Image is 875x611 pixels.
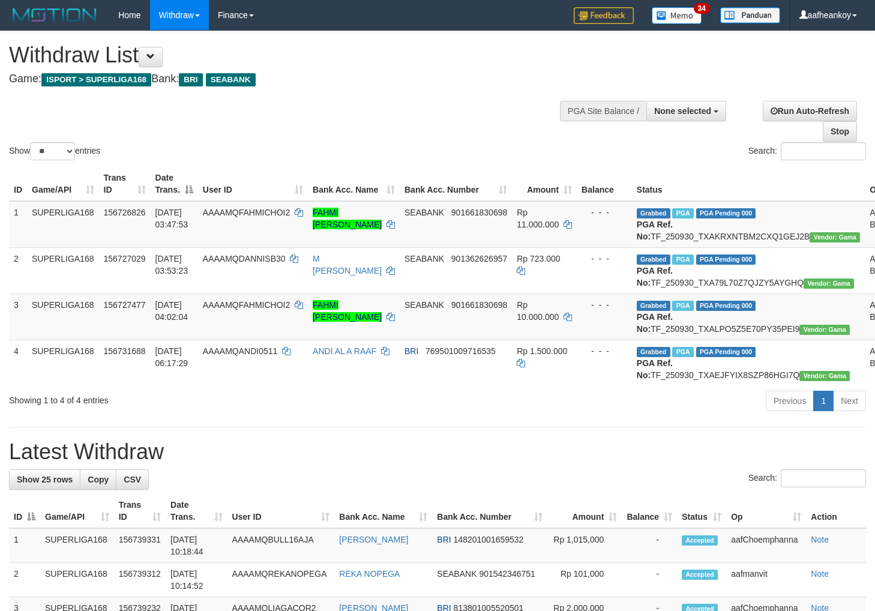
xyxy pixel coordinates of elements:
td: Rp 1,015,000 [547,528,622,563]
span: 156727477 [104,300,146,310]
span: AAAAMQDANNISB30 [203,254,286,263]
span: Copy 901661830698 to clipboard [451,300,507,310]
th: Bank Acc. Name: activate to sort column ascending [308,167,400,201]
td: TF_250930_TXALPO5Z5E70PY35PEI9 [632,293,865,340]
span: ISPORT > SUPERLIGA168 [41,73,151,86]
th: Amount: activate to sort column ascending [512,167,577,201]
span: Copy 148201001659532 to clipboard [454,535,524,544]
td: 2 [9,563,40,597]
span: Vendor URL: https://trx31.1velocity.biz [810,232,860,242]
td: SUPERLIGA168 [40,563,114,597]
span: 34 [694,3,710,14]
td: SUPERLIGA168 [27,293,99,340]
span: Copy 901661830698 to clipboard [451,208,507,217]
div: PGA Site Balance / [560,101,646,121]
a: FAHMI [PERSON_NAME] [313,300,382,322]
input: Search: [781,469,866,487]
span: Rp 723.000 [517,254,560,263]
span: Marked by aafromsomean [672,347,693,357]
td: AAAAMQREKANOPEGA [227,563,335,597]
span: SEABANK [437,569,477,579]
span: Marked by aafandaneth [672,301,693,311]
td: SUPERLIGA168 [27,247,99,293]
label: Search: [748,142,866,160]
th: Bank Acc. Number: activate to sort column ascending [432,494,547,528]
span: PGA Pending [696,254,756,265]
span: Rp 1.500.000 [517,346,567,356]
span: Copy 901362626957 to clipboard [451,254,507,263]
a: REKA NOPEGA [339,569,400,579]
a: CSV [116,469,149,490]
h1: Withdraw List [9,43,571,67]
span: Accepted [682,535,718,546]
td: 2 [9,247,27,293]
a: FAHMI [PERSON_NAME] [313,208,382,229]
a: Previous [766,391,814,411]
td: 1 [9,201,27,248]
span: PGA Pending [696,208,756,218]
th: Game/API: activate to sort column ascending [40,494,114,528]
span: [DATE] 06:17:29 [155,346,188,368]
th: Amount: activate to sort column ascending [547,494,622,528]
button: None selected [646,101,726,121]
span: Grabbed [637,301,670,311]
span: [DATE] 04:02:04 [155,300,188,322]
td: Rp 101,000 [547,563,622,597]
td: TF_250930_TXAEJFYIX8SZP86HGI7Q [632,340,865,386]
a: Next [833,391,866,411]
span: SEABANK [404,208,444,217]
span: Grabbed [637,208,670,218]
td: [DATE] 10:18:44 [166,528,227,563]
th: Bank Acc. Name: activate to sort column ascending [334,494,432,528]
span: [DATE] 03:47:53 [155,208,188,229]
th: Balance [577,167,632,201]
span: BRI [179,73,202,86]
div: - - - [582,345,627,357]
span: 156726826 [104,208,146,217]
th: Balance: activate to sort column ascending [622,494,677,528]
span: Vendor URL: https://trx31.1velocity.biz [799,371,850,381]
td: 3 [9,293,27,340]
th: Action [806,494,866,528]
span: AAAAMQANDI0511 [203,346,278,356]
span: SEABANK [404,300,444,310]
th: User ID: activate to sort column ascending [227,494,335,528]
input: Search: [781,142,866,160]
span: Copy 769501009716535 to clipboard [425,346,496,356]
span: Rp 10.000.000 [517,300,559,322]
img: panduan.png [720,7,780,23]
span: SEABANK [206,73,256,86]
label: Show entries [9,142,100,160]
span: 156731688 [104,346,146,356]
img: MOTION_logo.png [9,6,100,24]
span: Show 25 rows [17,475,73,484]
span: AAAAMQFAHMICHOI2 [203,300,290,310]
span: BRI [404,346,418,356]
td: SUPERLIGA168 [27,201,99,248]
th: Status: activate to sort column ascending [677,494,726,528]
td: - [622,563,677,597]
span: Vendor URL: https://trx31.1velocity.biz [799,325,850,335]
b: PGA Ref. No: [637,312,673,334]
th: Trans ID: activate to sort column ascending [114,494,166,528]
span: Accepted [682,570,718,580]
span: Marked by aafandaneth [672,254,693,265]
span: PGA Pending [696,301,756,311]
a: ANDI AL A RAAF [313,346,376,356]
th: Trans ID: activate to sort column ascending [99,167,151,201]
span: BRI [437,535,451,544]
a: M [PERSON_NAME] [313,254,382,275]
td: aafmanvit [726,563,806,597]
td: AAAAMQBULL16AJA [227,528,335,563]
th: Status [632,167,865,201]
a: Note [811,569,829,579]
th: ID: activate to sort column descending [9,494,40,528]
th: Game/API: activate to sort column ascending [27,167,99,201]
td: SUPERLIGA168 [27,340,99,386]
label: Search: [748,469,866,487]
th: User ID: activate to sort column ascending [198,167,308,201]
span: AAAAMQFAHMICHOI2 [203,208,290,217]
b: PGA Ref. No: [637,220,673,241]
a: Copy [80,469,116,490]
span: 156727029 [104,254,146,263]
